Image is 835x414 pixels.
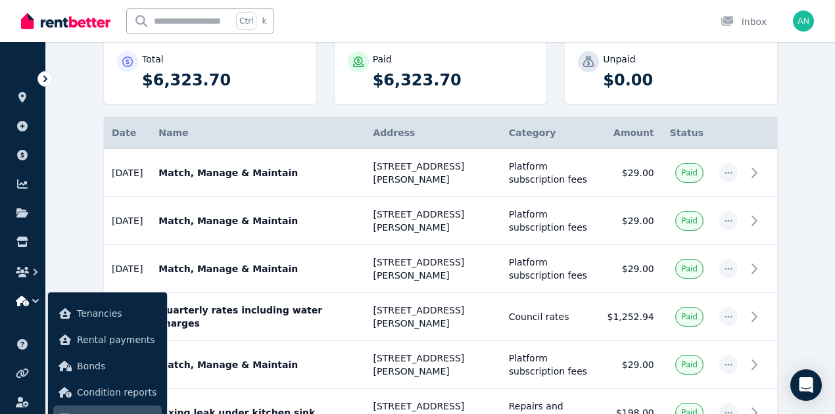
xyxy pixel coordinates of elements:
[104,245,151,293] td: [DATE]
[365,197,500,245] td: [STREET_ADDRESS][PERSON_NAME]
[721,15,767,28] div: Inbox
[681,216,698,226] span: Paid
[142,53,164,66] p: Total
[662,117,711,149] th: Status
[365,117,500,149] th: Address
[365,293,500,341] td: [STREET_ADDRESS][PERSON_NAME]
[599,117,661,149] th: Amount
[158,214,357,227] p: Match, Manage & Maintain
[158,358,357,371] p: Match, Manage & Maintain
[373,70,534,91] p: $6,323.70
[77,358,156,374] span: Bonds
[599,293,661,341] td: $1,252.94
[104,117,151,149] th: Date
[158,304,357,330] p: Quarterly rates including water charges
[501,149,600,197] td: Platform subscription fees
[603,53,635,66] p: Unpaid
[53,300,162,327] a: Tenancies
[236,12,256,30] span: Ctrl
[501,293,600,341] td: Council rates
[501,245,600,293] td: Platform subscription fees
[365,149,500,197] td: [STREET_ADDRESS][PERSON_NAME]
[262,16,266,26] span: k
[21,11,110,31] img: RentBetter
[681,359,698,370] span: Paid
[603,70,764,91] p: $0.00
[793,11,814,32] img: Andy Nguyen
[142,70,303,91] p: $6,323.70
[681,311,698,322] span: Paid
[501,197,600,245] td: Platform subscription fees
[365,245,500,293] td: [STREET_ADDRESS][PERSON_NAME]
[599,245,661,293] td: $29.00
[501,117,600,149] th: Category
[790,369,822,401] div: Open Intercom Messenger
[365,341,500,389] td: [STREET_ADDRESS][PERSON_NAME]
[77,384,156,400] span: Condition reports
[53,379,162,405] a: Condition reports
[104,197,151,245] td: [DATE]
[373,53,392,66] p: Paid
[104,149,151,197] td: [DATE]
[53,327,162,353] a: Rental payments
[151,117,365,149] th: Name
[501,341,600,389] td: Platform subscription fees
[599,341,661,389] td: $29.00
[681,264,698,274] span: Paid
[77,306,156,321] span: Tenancies
[158,262,357,275] p: Match, Manage & Maintain
[599,149,661,197] td: $29.00
[53,353,162,379] a: Bonds
[158,166,357,179] p: Match, Manage & Maintain
[77,332,156,348] span: Rental payments
[599,197,661,245] td: $29.00
[681,168,698,178] span: Paid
